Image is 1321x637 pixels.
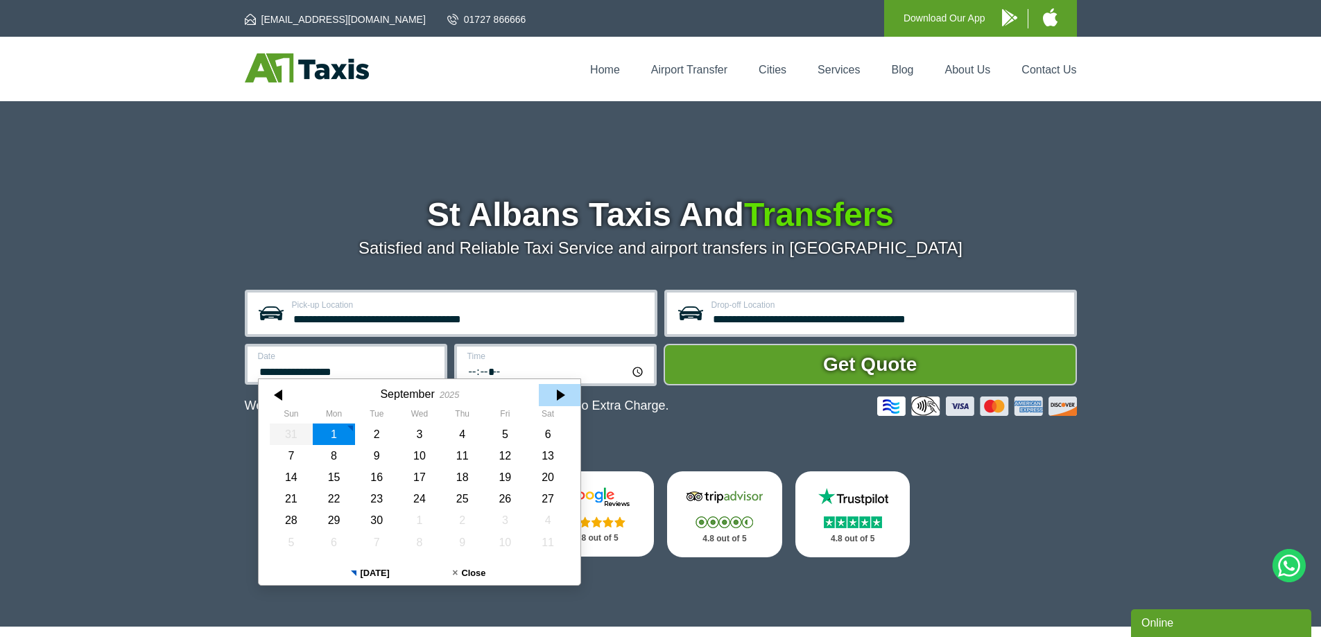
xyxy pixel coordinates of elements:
th: Wednesday [398,409,441,423]
div: 29 September 2025 [312,509,355,531]
a: [EMAIL_ADDRESS][DOMAIN_NAME] [245,12,426,26]
img: Stars [824,516,882,528]
a: About Us [945,64,991,76]
div: 11 October 2025 [526,532,569,553]
a: 01727 866666 [447,12,526,26]
a: Google Stars 4.8 out of 5 [539,471,654,557]
span: Transfers [744,196,894,233]
th: Friday [483,409,526,423]
p: We Now Accept Card & Contactless Payment In [245,399,669,413]
div: 01 September 2025 [312,424,355,445]
button: Get Quote [664,344,1077,385]
div: 05 September 2025 [483,424,526,445]
a: Cities [759,64,786,76]
div: 08 September 2025 [312,445,355,466]
div: 22 September 2025 [312,488,355,509]
div: 26 September 2025 [483,488,526,509]
a: Services [818,64,860,76]
div: 03 September 2025 [398,424,441,445]
div: 21 September 2025 [270,488,313,509]
div: 04 October 2025 [526,509,569,531]
p: 4.8 out of 5 [554,530,639,547]
div: September [380,387,434,401]
img: Google [555,487,638,507]
div: 23 September 2025 [355,488,398,509]
div: 28 September 2025 [270,509,313,531]
div: 16 September 2025 [355,466,398,488]
label: Pick-up Location [292,301,646,309]
div: 05 October 2025 [270,532,313,553]
img: Credit And Debit Cards [877,396,1077,416]
p: 4.8 out of 5 [682,530,767,548]
div: 06 September 2025 [526,424,569,445]
a: Home [590,64,620,76]
p: Download Our App [904,10,985,27]
a: Blog [891,64,913,76]
p: 4.8 out of 5 [811,530,895,548]
a: Trustpilot Stars 4.8 out of 5 [795,471,910,557]
iframe: chat widget [1131,607,1314,637]
div: 30 September 2025 [355,509,398,531]
div: 18 September 2025 [440,466,483,488]
div: 06 October 2025 [312,532,355,553]
img: Trustpilot [811,487,895,507]
div: 07 October 2025 [355,532,398,553]
div: 03 October 2025 [483,509,526,531]
p: Satisfied and Reliable Taxi Service and airport transfers in [GEOGRAPHIC_DATA] [245,238,1077,258]
div: 10 September 2025 [398,445,441,466]
th: Monday [312,409,355,423]
div: 2025 [439,390,458,400]
div: 13 September 2025 [526,445,569,466]
div: 04 September 2025 [440,424,483,445]
img: A1 Taxis St Albans LTD [245,53,369,82]
img: Tripadvisor [683,487,766,507]
a: Tripadvisor Stars 4.8 out of 5 [667,471,782,557]
span: The Car at No Extra Charge. [510,399,668,412]
div: 11 September 2025 [440,445,483,466]
img: A1 Taxis Android App [1002,9,1017,26]
img: A1 Taxis iPhone App [1043,8,1057,26]
div: 09 September 2025 [355,445,398,466]
th: Sunday [270,409,313,423]
div: 02 October 2025 [440,509,483,531]
div: 09 October 2025 [440,532,483,553]
div: 14 September 2025 [270,466,313,488]
div: 25 September 2025 [440,488,483,509]
a: Contact Us [1021,64,1076,76]
div: 24 September 2025 [398,488,441,509]
div: 15 September 2025 [312,466,355,488]
div: 31 August 2025 [270,424,313,445]
div: 19 September 2025 [483,466,526,488]
div: 02 September 2025 [355,424,398,445]
button: Close [420,561,519,585]
th: Saturday [526,409,569,423]
div: 27 September 2025 [526,488,569,509]
a: Airport Transfer [651,64,727,76]
button: [DATE] [320,561,420,585]
label: Drop-off Location [711,301,1066,309]
label: Time [467,352,646,360]
div: 07 September 2025 [270,445,313,466]
div: 12 September 2025 [483,445,526,466]
img: Stars [568,516,625,527]
th: Tuesday [355,409,398,423]
div: 08 October 2025 [398,532,441,553]
div: 10 October 2025 [483,532,526,553]
div: 17 September 2025 [398,466,441,488]
th: Thursday [440,409,483,423]
img: Stars [696,516,753,528]
div: 01 October 2025 [398,509,441,531]
label: Date [258,352,436,360]
div: 20 September 2025 [526,466,569,488]
h1: St Albans Taxis And [245,198,1077,232]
